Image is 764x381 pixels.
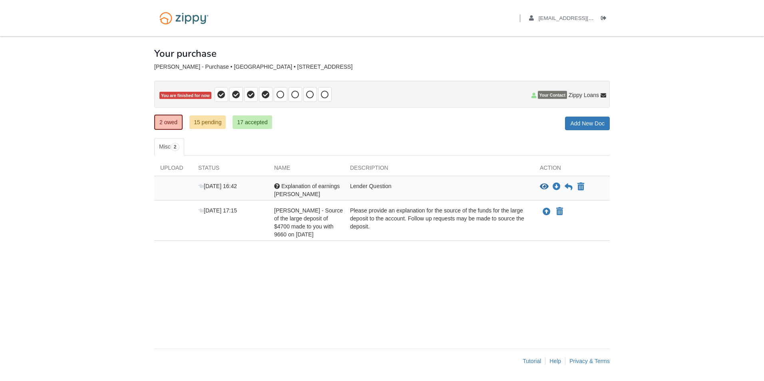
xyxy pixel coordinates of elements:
[154,115,183,130] a: 2 owed
[189,115,226,129] a: 15 pending
[539,15,630,21] span: s.dorsey5@hotmail.com
[171,143,180,151] span: 2
[154,63,610,70] div: [PERSON_NAME] - Purchase • [GEOGRAPHIC_DATA] • [STREET_ADDRESS]
[542,206,551,217] button: Upload Sheila Dorsey - Source of the large deposit of $4700 made to you with 9660 on 7/07/25
[154,138,184,156] a: Misc
[565,117,610,130] a: Add New Doc
[198,207,237,214] span: [DATE] 17:15
[154,164,192,176] div: Upload
[154,8,214,28] img: Logo
[198,183,237,189] span: [DATE] 16:42
[555,207,564,216] button: Declare Sheila Dorsey - Source of the large deposit of $4700 made to you with 9660 on 7/07/25 not...
[523,358,541,364] a: Tutorial
[274,207,343,238] span: [PERSON_NAME] - Source of the large deposit of $4700 made to you with 9660 on [DATE]
[344,182,534,198] div: Lender Question
[601,15,610,23] a: Log out
[529,15,630,23] a: edit profile
[549,358,561,364] a: Help
[540,183,549,191] button: View Explanation of earnings Sheila
[233,115,272,129] a: 17 accepted
[344,164,534,176] div: Description
[154,48,217,59] h1: Your purchase
[538,91,567,99] span: Your Contact
[569,358,610,364] a: Privacy & Terms
[159,92,211,99] span: You are finished for now
[268,164,344,176] div: Name
[577,182,585,192] button: Declare Explanation of earnings Sheila not applicable
[553,184,561,190] a: Download Explanation of earnings Sheila
[534,164,610,176] div: Action
[274,183,340,197] span: Explanation of earnings [PERSON_NAME]
[344,206,534,238] div: Please provide an explanation for the source of the funds for the large deposit to the account. F...
[569,91,599,99] span: Zippy Loans
[192,164,268,176] div: Status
